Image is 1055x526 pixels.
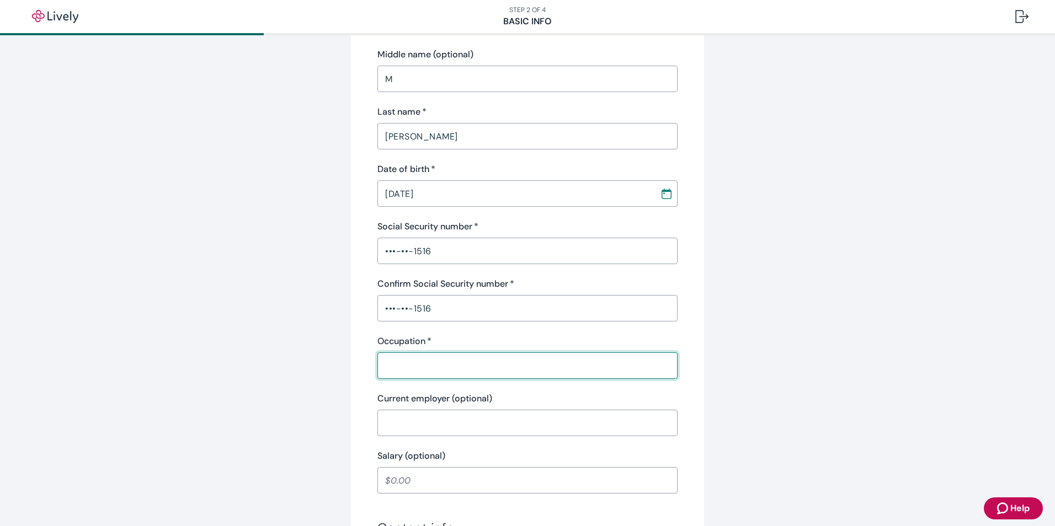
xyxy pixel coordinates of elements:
[1010,502,1030,515] span: Help
[377,48,473,61] label: Middle name (optional)
[997,502,1010,515] svg: Zendesk support icon
[661,188,672,199] svg: Calendar
[377,183,652,205] input: MM / DD / YYYY
[377,469,678,491] input: $0.00
[377,240,678,262] input: ••• - •• - ••••
[377,277,514,291] label: Confirm Social Security number
[984,497,1043,519] button: Zendesk support iconHelp
[377,105,427,119] label: Last name
[377,163,435,176] label: Date of birth
[377,297,678,319] input: ••• - •• - ••••
[1006,3,1037,30] button: Log out
[377,392,492,405] label: Current employer (optional)
[377,449,445,463] label: Salary (optional)
[377,335,431,348] label: Occupation
[377,220,478,233] label: Social Security number
[24,10,86,23] img: Lively
[657,184,676,203] button: Choose date, selected date is Aug 30, 1967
